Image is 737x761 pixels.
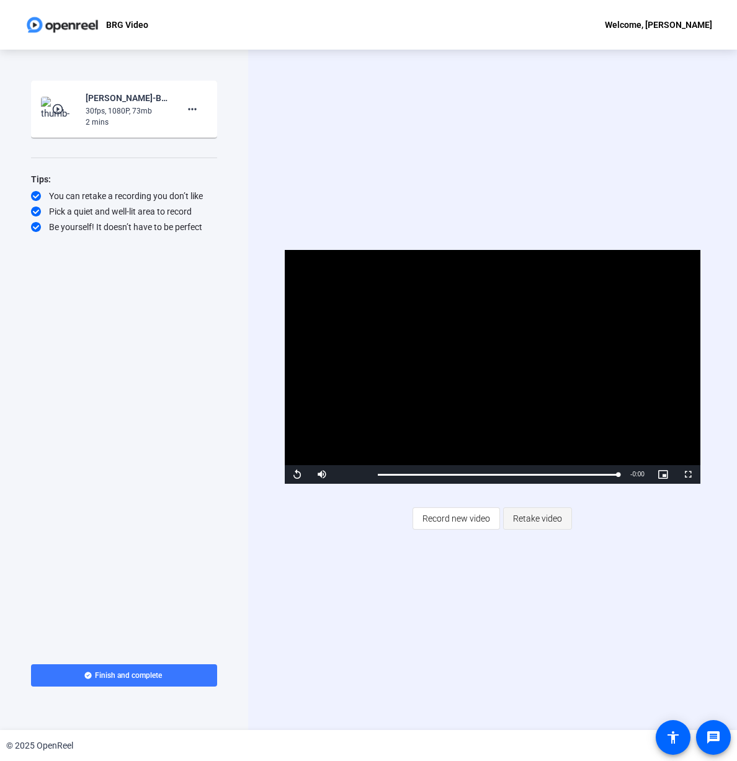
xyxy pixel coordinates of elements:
button: Finish and complete [31,664,217,687]
div: © 2025 OpenReel [6,739,73,752]
div: Welcome, [PERSON_NAME] [605,17,712,32]
mat-icon: message [706,730,721,745]
mat-icon: play_circle_outline [51,103,66,115]
img: OpenReel logo [25,12,100,37]
div: Progress Bar [378,474,618,476]
mat-icon: accessibility [666,730,681,745]
button: Fullscreen [676,465,700,484]
div: Tips: [31,172,217,187]
div: Pick a quiet and well-lit area to record [31,205,217,218]
img: thumb-nail [41,97,78,122]
mat-icon: more_horiz [185,102,200,117]
div: Video Player [285,250,700,484]
button: Picture-in-Picture [651,465,676,484]
span: Record new video [422,507,490,530]
span: 0:00 [632,471,644,478]
div: [PERSON_NAME]-BRG Video-BRG Video-1759757703607-webcam [86,91,169,105]
button: Retake video [503,507,572,530]
span: Finish and complete [95,670,162,680]
span: - [630,471,632,478]
p: BRG Video [106,17,148,32]
button: Replay [285,465,310,484]
div: You can retake a recording you don’t like [31,190,217,202]
button: Record new video [413,507,500,530]
button: Mute [310,465,334,484]
div: 2 mins [86,117,169,128]
div: Be yourself! It doesn’t have to be perfect [31,221,217,233]
div: 30fps, 1080P, 73mb [86,105,169,117]
span: Retake video [513,507,562,530]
